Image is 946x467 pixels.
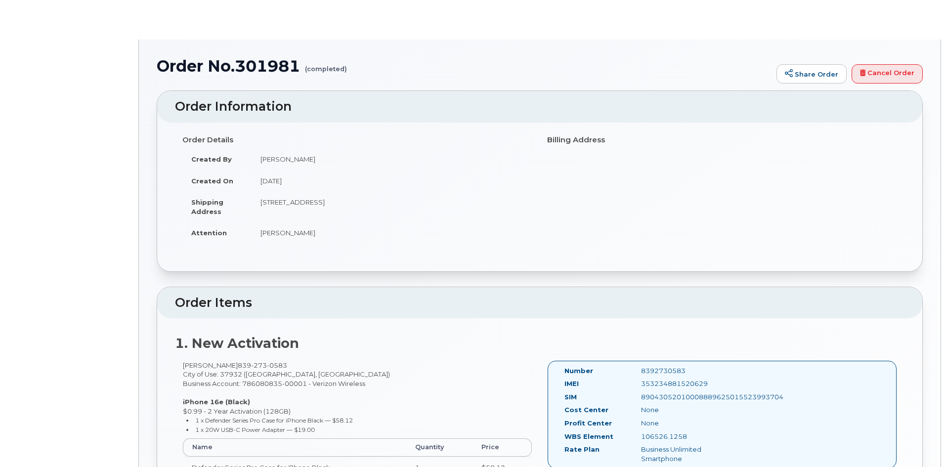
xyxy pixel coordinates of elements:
[191,155,232,163] strong: Created By
[406,438,473,456] th: Quantity
[634,379,741,388] div: 353234881520629
[252,148,532,170] td: [PERSON_NAME]
[852,64,923,84] a: Cancel Order
[634,445,741,463] div: Business Unlimited Smartphone
[776,64,847,84] a: Share Order
[564,445,600,454] label: Rate Plan
[564,432,613,441] label: WBS Element
[191,229,227,237] strong: Attention
[305,57,347,73] small: (completed)
[238,361,287,369] span: 839
[252,170,532,192] td: [DATE]
[564,392,577,402] label: SIM
[183,398,250,406] strong: iPhone 16e (Black)
[634,419,741,428] div: None
[251,361,267,369] span: 273
[252,191,532,222] td: [STREET_ADDRESS]
[191,177,233,185] strong: Created On
[175,100,904,114] h2: Order Information
[175,335,299,351] strong: 1. New Activation
[634,392,741,402] div: 89043052010008889625015523993704
[183,438,406,456] th: Name
[547,136,897,144] h4: Billing Address
[564,366,593,376] label: Number
[564,419,612,428] label: Profit Center
[473,438,532,456] th: Price
[182,136,532,144] h4: Order Details
[195,426,315,433] small: 1 x 20W USB-C Power Adapter — $19.00
[634,432,741,441] div: 106526.1258
[195,417,353,424] small: 1 x Defender Series Pro Case for iPhone Black — $58.12
[564,405,608,415] label: Cost Center
[634,366,741,376] div: 8392730583
[191,198,223,215] strong: Shipping Address
[157,57,772,75] h1: Order No.301981
[175,296,904,310] h2: Order Items
[564,379,579,388] label: IMEI
[634,405,741,415] div: None
[267,361,287,369] span: 0583
[252,222,532,244] td: [PERSON_NAME]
